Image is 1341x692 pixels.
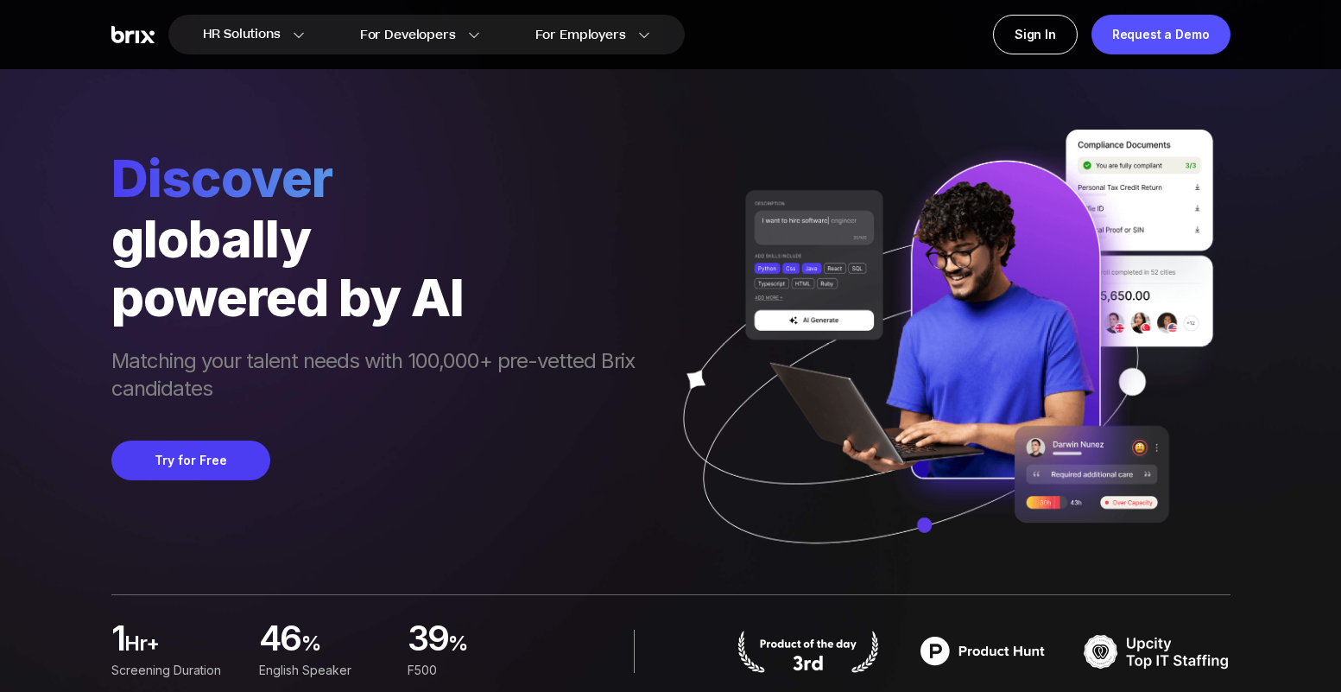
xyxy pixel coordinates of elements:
div: globally [111,209,652,268]
span: Discover [111,147,652,209]
span: For Employers [535,26,626,44]
a: Request a Demo [1091,15,1230,54]
span: Matching your talent needs with 100,000+ pre-vetted Brix candidates [111,347,652,406]
img: product hunt badge [909,630,1056,673]
img: TOP IT STAFFING [1084,630,1230,673]
div: powered by AI [111,268,652,327]
span: HR Solutions [203,21,281,48]
span: 1 [111,623,124,657]
span: hr+ [124,630,238,664]
a: Sign In [993,15,1078,54]
span: % [448,630,535,664]
span: For Developers [360,26,456,44]
button: Try for Free [111,441,270,480]
img: product hunt badge [735,630,882,673]
span: % [301,630,387,664]
span: 39 [407,623,448,657]
img: Brix Logo [111,26,155,44]
span: 46 [259,623,301,657]
div: English Speaker [259,661,386,680]
div: Screening duration [111,661,238,680]
div: F500 [407,661,534,680]
img: ai generate [652,130,1230,594]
